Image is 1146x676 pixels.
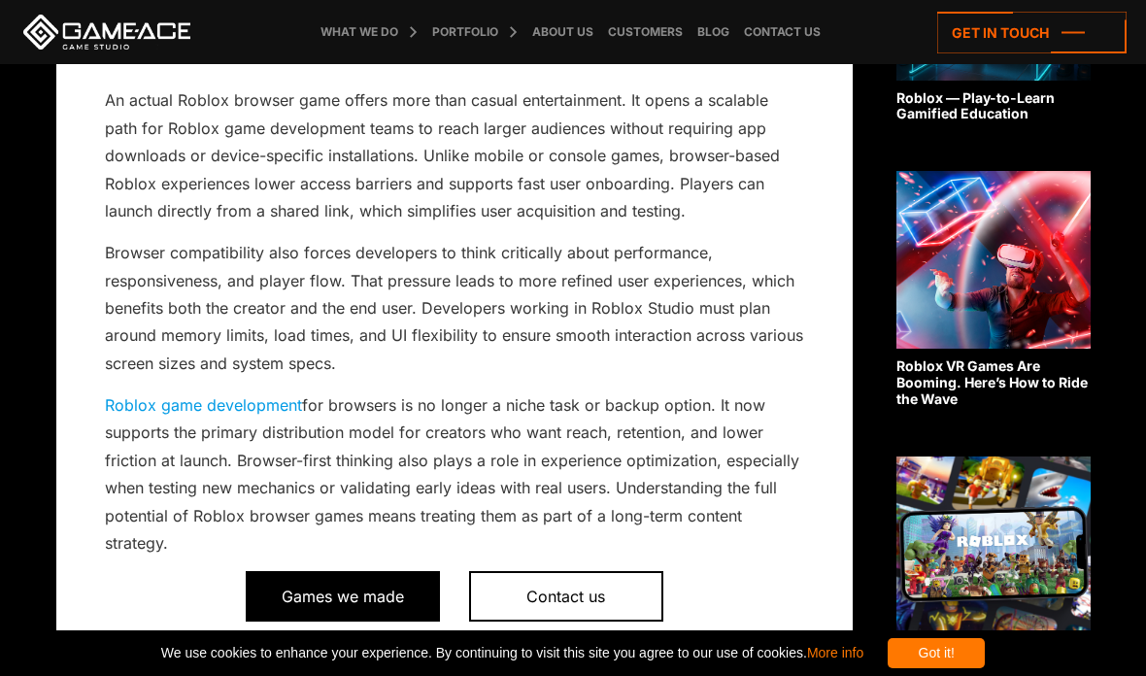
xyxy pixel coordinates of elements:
a: Contact us [469,571,663,622]
p: An actual Roblox browser game offers more than casual entertainment. It opens a scalable path for... [105,86,804,224]
a: More info [807,645,863,660]
div: Got it! [888,638,985,668]
img: Related [896,456,1091,634]
p: Browser compatibility also forces developers to think critically about performance, responsivenes... [105,239,804,377]
a: Get in touch [937,12,1127,53]
p: for browsers is no longer a niche task or backup option. It now supports the primary distribution... [105,391,804,558]
a: Games we made [246,571,440,622]
a: Roblox VR Games Are Booming. Here’s How to Ride the Wave [896,171,1091,407]
span: We use cookies to enhance your experience. By continuing to visit this site you agree to our use ... [161,638,863,668]
img: Related [896,171,1091,349]
a: Roblox game development [105,395,302,415]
